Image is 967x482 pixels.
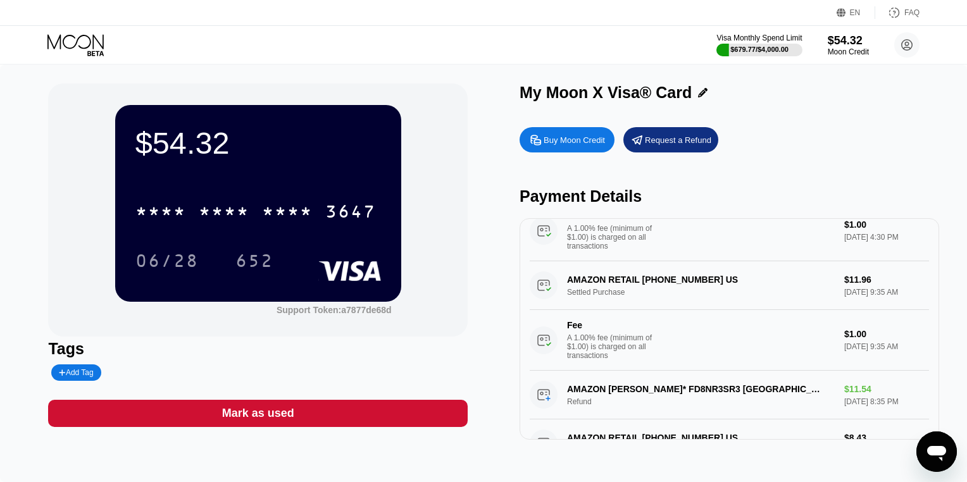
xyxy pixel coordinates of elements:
[567,320,656,330] div: Fee
[844,342,929,351] div: [DATE] 9:35 AM
[520,83,692,102] div: My Moon X Visa® Card
[325,203,376,223] div: 3647
[59,368,93,377] div: Add Tag
[916,431,957,472] iframe: Button to launch messaging window
[904,8,920,17] div: FAQ
[520,127,615,152] div: Buy Moon Credit
[222,406,294,421] div: Mark as used
[530,310,929,371] div: FeeA 1.00% fee (minimum of $1.00) is charged on all transactions$1.00[DATE] 9:35 AM
[544,135,605,145] div: Buy Moon Credit
[828,34,869,47] div: $54.32
[48,340,468,358] div: Tags
[135,125,381,161] div: $54.32
[837,6,875,19] div: EN
[850,8,861,17] div: EN
[520,187,939,206] div: Payment Details
[530,201,929,261] div: FeeA 1.00% fee (minimum of $1.00) is charged on all transactions$1.00[DATE] 4:30 PM
[716,34,802,56] div: Visa Monthly Spend Limit$679.77/$4,000.00
[126,245,208,276] div: 06/28
[567,224,662,250] div: A 1.00% fee (minimum of $1.00) is charged on all transactions
[730,46,789,53] div: $679.77 / $4,000.00
[844,233,929,242] div: [DATE] 4:30 PM
[716,34,802,42] div: Visa Monthly Spend Limit
[48,400,468,427] div: Mark as used
[135,252,199,273] div: 06/28
[51,364,101,381] div: Add Tag
[235,252,273,273] div: 652
[226,245,283,276] div: 652
[567,333,662,360] div: A 1.00% fee (minimum of $1.00) is charged on all transactions
[828,47,869,56] div: Moon Credit
[844,329,929,339] div: $1.00
[844,219,929,230] div: $1.00
[645,135,711,145] div: Request a Refund
[875,6,920,19] div: FAQ
[277,305,392,315] div: Support Token: a7877de68d
[277,305,392,315] div: Support Token:a7877de68d
[828,34,869,56] div: $54.32Moon Credit
[623,127,718,152] div: Request a Refund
